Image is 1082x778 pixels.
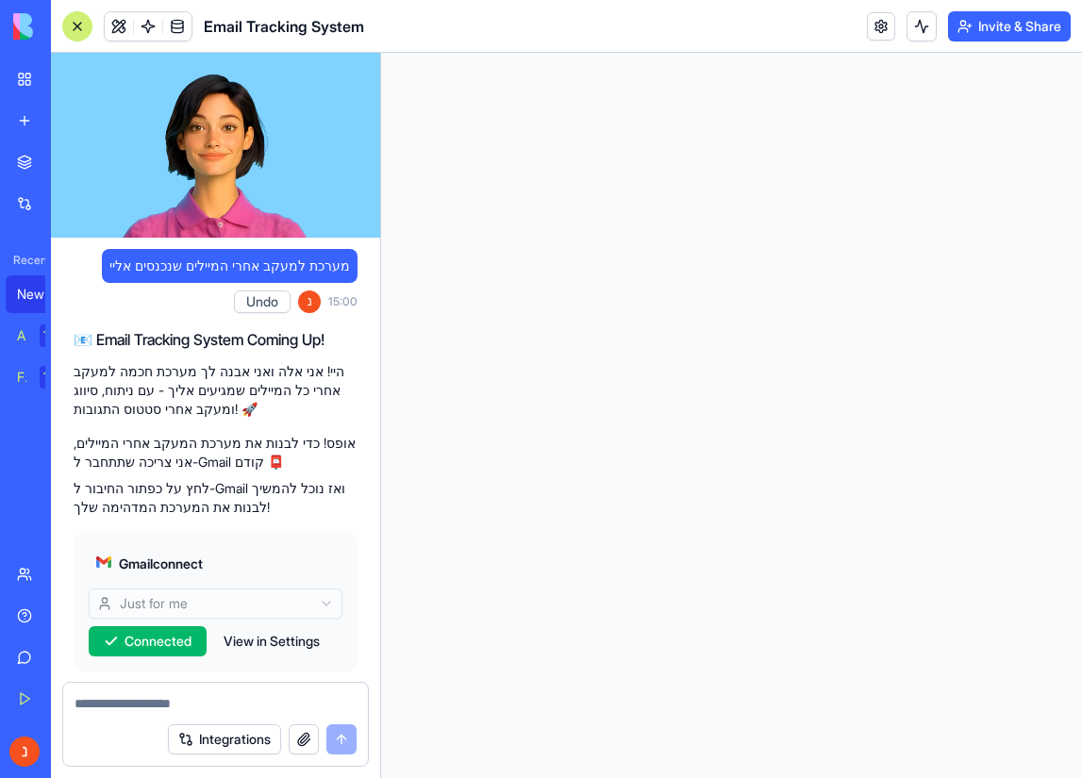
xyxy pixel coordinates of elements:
h2: 📧 Email Tracking System Coming Up! [74,328,358,351]
a: AI Logo GeneratorTRY [6,317,81,355]
div: Feedback Form [17,368,26,387]
button: Integrations [168,724,281,754]
span: מערכת למעקב אחרי המיילים שנכנסים אליי [109,257,350,275]
p: היי! אני אלה ואני אבנה לך מערכת חכמה למעקב אחרי כל המיילים שמגיעים אליך - עם ניתוח, סיווג ומעקב א... [74,362,358,419]
span: Connected [125,632,191,651]
button: View in Settings [214,626,329,656]
p: אופס! כדי לבנות את מערכת המעקב אחרי המיילים, אני צריכה שתתחבר ל-Gmail קודם 📮 [74,434,358,472]
button: Connected [89,626,207,656]
span: Recent [6,253,45,268]
button: Invite & Share [948,11,1071,41]
button: Undo [234,290,291,313]
a: New App [6,275,81,313]
p: לחץ על כפתור החיבור ל-Gmail ואז נוכל להמשיך לבנות את המערכת המדהימה שלך! [74,479,358,517]
img: ACg8ocLLZK8suUc6nhu7a5aSJTsnChIfAQQ6CRXzA9Z1MQV2Wd4Wzw=s96-c [298,290,321,313]
img: logo [13,13,130,40]
img: ACg8ocLLZK8suUc6nhu7a5aSJTsnChIfAQQ6CRXzA9Z1MQV2Wd4Wzw=s96-c [9,737,40,767]
div: New App [17,285,70,304]
div: TRY [40,324,70,347]
span: Email Tracking System [204,15,364,38]
span: Gmail connect [119,555,203,573]
img: gmail [96,555,111,570]
div: AI Logo Generator [17,326,26,345]
div: TRY [40,366,70,389]
span: 15:00 [328,294,358,309]
a: Feedback FormTRY [6,358,81,396]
